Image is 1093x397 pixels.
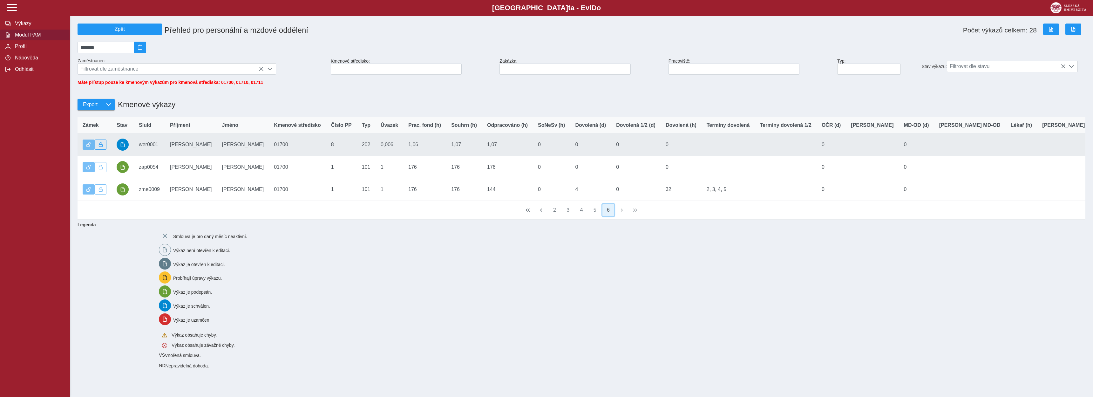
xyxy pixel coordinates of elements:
button: Export do PDF [1065,24,1081,35]
td: 8 [326,133,357,156]
td: 01700 [269,156,326,178]
td: 1,07 [446,133,482,156]
td: 0 [570,133,611,156]
td: 0 [817,178,846,201]
td: wer0001 [134,133,165,156]
span: Smlouva vnořená do kmene [159,363,165,368]
td: 176 [482,156,533,178]
h1: Kmenové výkazy [115,97,175,112]
td: 0 [533,178,570,201]
span: Odpracováno (h) [487,122,528,128]
div: Kmenové středisko: [328,56,497,77]
span: Export [83,102,98,107]
div: Typ: [835,56,919,77]
button: 5 [589,204,601,216]
button: 2 [549,204,561,216]
td: 1 [326,156,357,178]
td: 1,07 [482,133,533,156]
span: Číslo PP [331,122,352,128]
td: 101 [357,178,376,201]
span: Prac. fond (h) [408,122,441,128]
td: 144 [482,178,533,201]
td: 01700 [269,133,326,156]
span: Nápověda [13,55,64,61]
td: 01700 [269,178,326,201]
td: 0 [817,156,846,178]
span: Výkaz je podepsán. [173,290,212,295]
span: [PERSON_NAME] [851,122,893,128]
td: 4 [570,178,611,201]
td: 0 [533,156,570,178]
td: 32 [661,178,702,201]
td: zme0009 [134,178,165,201]
span: Výkaz obsahuje chyby. [172,333,217,338]
span: Zámek [83,122,99,128]
td: [PERSON_NAME] [217,156,269,178]
span: Souhrn (h) [451,122,477,128]
td: 176 [446,178,482,201]
span: Výkaz je schválen. [173,303,210,308]
td: 0 [611,133,661,156]
span: Dovolená (h) [666,122,696,128]
td: 202 [357,133,376,156]
button: Uzamknout lze pouze výkaz, který je podepsán a schválen. [95,184,107,195]
td: 0 [611,156,661,178]
button: podepsáno [117,183,129,195]
td: 0 [899,178,934,201]
button: Export [78,99,103,110]
td: [PERSON_NAME] [217,178,269,201]
span: Termíny dovolená 1/2 [760,122,811,128]
span: Vnořená smlouva. [165,353,201,358]
span: Výkazy [13,21,64,26]
span: Termíny dovolená [707,122,750,128]
span: Kmenové středisko [274,122,321,128]
td: 1 [376,178,403,201]
div: Stav výkazu: [919,58,1088,75]
span: Smlouva vnořená do kmene [159,353,165,358]
span: MD-OD (d) [904,122,929,128]
span: Stav [117,122,127,128]
span: Máte přístup pouze ke kmenovým výkazům pro kmenová střediska: 01700, 01710, 01711 [78,80,263,85]
td: 0 [899,133,934,156]
span: t [568,4,570,12]
span: Počet výkazů celkem: 28 [963,26,1037,34]
td: [PERSON_NAME] [165,156,217,178]
span: o [597,4,601,12]
span: Smlouva je pro daný měsíc neaktivní. [173,234,247,239]
span: Dovolená 1/2 (d) [616,122,655,128]
td: 0 [899,156,934,178]
span: SoNeSv (h) [538,122,565,128]
button: Export do Excelu [1043,24,1059,35]
span: SluId [139,122,151,128]
td: 2, 3, 4, 5 [702,178,755,201]
span: OČR (d) [822,122,841,128]
td: 0 [570,156,611,178]
td: 0 [611,178,661,201]
span: Profil [13,44,64,49]
img: logo_web_su.png [1050,2,1086,13]
span: Nepravidelná dohoda. [166,363,209,368]
span: [PERSON_NAME] [1042,122,1085,128]
span: Modul PAM [13,32,64,38]
td: 101 [357,156,376,178]
span: Filtrovat dle stavu [947,61,1066,72]
td: [PERSON_NAME] [165,178,217,201]
h1: Přehled pro personální a mzdové oddělení [162,23,669,37]
td: [PERSON_NAME] [217,133,269,156]
td: zap0054 [134,156,165,178]
button: 4 [575,204,587,216]
button: Výkaz je odemčen. [83,162,95,172]
td: 176 [446,156,482,178]
b: Legenda [75,220,1083,230]
span: Výkaz je otevřen k editaci. [173,262,225,267]
button: Uzamknout lze pouze výkaz, který je podepsán a schválen. [95,162,107,172]
td: 1,06 [403,133,446,156]
span: Typ [362,122,370,128]
span: Jméno [222,122,239,128]
span: Zpět [80,26,159,32]
td: 176 [403,156,446,178]
b: [GEOGRAPHIC_DATA] a - Evi [19,4,1074,12]
span: Probíhají úpravy výkazu. [173,276,222,281]
span: Dovolená (d) [575,122,606,128]
td: 176 [403,178,446,201]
